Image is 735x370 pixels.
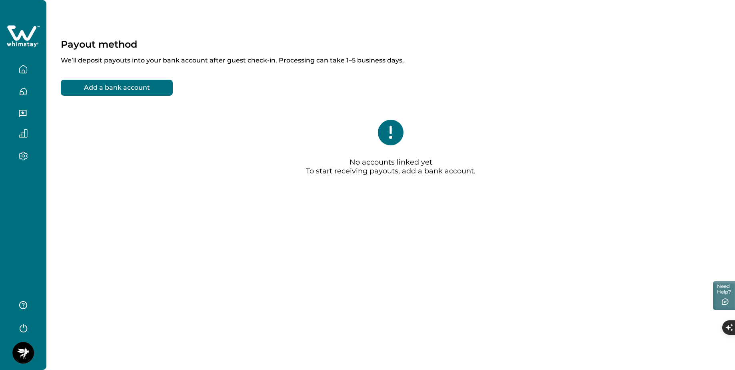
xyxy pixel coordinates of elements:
p: Payout method [61,38,137,50]
img: Whimstay Host [12,342,34,364]
button: Add a bank account [61,80,173,96]
p: We’ll deposit payouts into your bank account after guest check-in. Processing can take 1–5 busine... [61,50,721,64]
p: No accounts linked yet To start receiving payouts, add a bank account. [306,158,475,176]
